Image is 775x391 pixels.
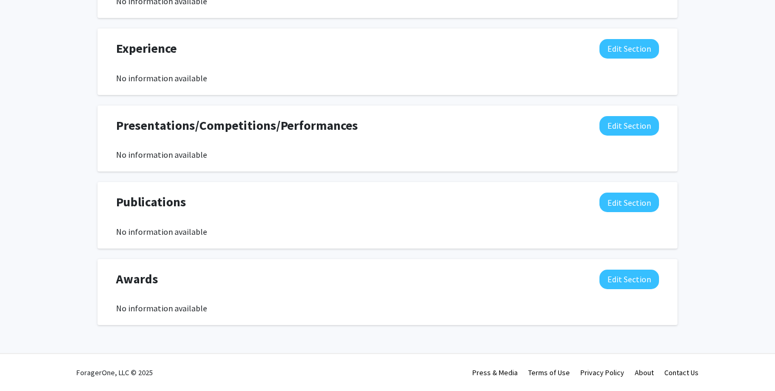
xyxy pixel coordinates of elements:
[635,368,654,377] a: About
[528,368,570,377] a: Terms of Use
[116,148,659,161] div: No information available
[116,270,158,289] span: Awards
[76,354,153,391] div: ForagerOne, LLC © 2025
[599,193,659,212] button: Edit Publications
[599,116,659,136] button: Edit Presentations/Competitions/Performances
[8,344,45,383] iframe: Chat
[116,193,186,212] span: Publications
[664,368,699,377] a: Contact Us
[116,116,358,135] span: Presentations/Competitions/Performances
[599,270,659,289] button: Edit Awards
[116,72,659,84] div: No information available
[116,39,177,58] span: Experience
[116,302,659,314] div: No information available
[116,225,659,238] div: No information available
[599,39,659,59] button: Edit Experience
[580,368,624,377] a: Privacy Policy
[472,368,518,377] a: Press & Media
